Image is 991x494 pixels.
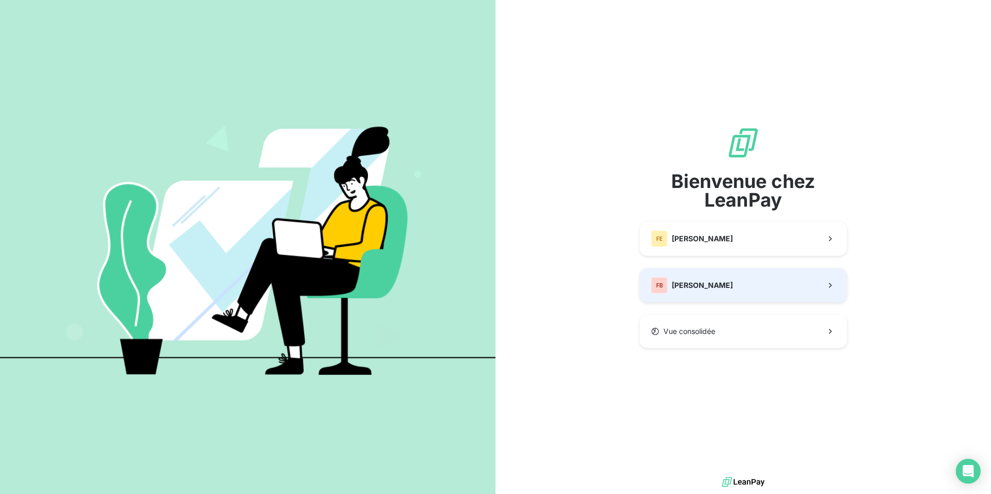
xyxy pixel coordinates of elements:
img: logo [722,474,765,490]
span: [PERSON_NAME] [672,280,733,290]
button: FB[PERSON_NAME] [640,268,847,302]
span: [PERSON_NAME] [672,234,733,244]
div: FB [651,277,668,294]
div: Open Intercom Messenger [956,459,981,484]
button: Vue consolidée [640,315,847,348]
img: logo sigle [727,126,760,159]
span: Bienvenue chez LeanPay [640,172,847,209]
div: FE [651,230,668,247]
button: FE[PERSON_NAME] [640,222,847,256]
span: Vue consolidée [663,326,715,337]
